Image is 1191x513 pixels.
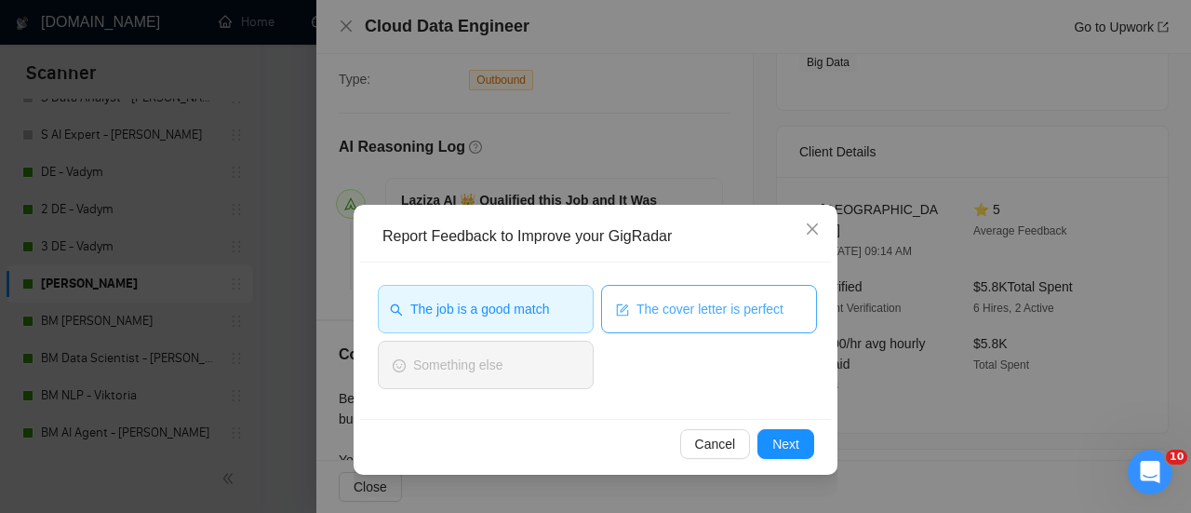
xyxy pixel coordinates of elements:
[378,341,594,389] button: smileSomething else
[378,285,594,333] button: searchThe job is a good match
[1128,450,1172,494] iframe: Intercom live chat
[695,434,736,454] span: Cancel
[410,299,549,319] span: The job is a good match
[636,299,783,319] span: The cover letter is perfect
[680,429,751,459] button: Cancel
[772,434,799,454] span: Next
[757,429,814,459] button: Next
[390,302,403,316] span: search
[787,205,837,255] button: Close
[601,285,817,333] button: formThe cover letter is perfect
[1166,450,1187,465] span: 10
[382,226,822,247] div: Report Feedback to Improve your GigRadar
[805,222,820,236] span: close
[616,302,629,316] span: form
